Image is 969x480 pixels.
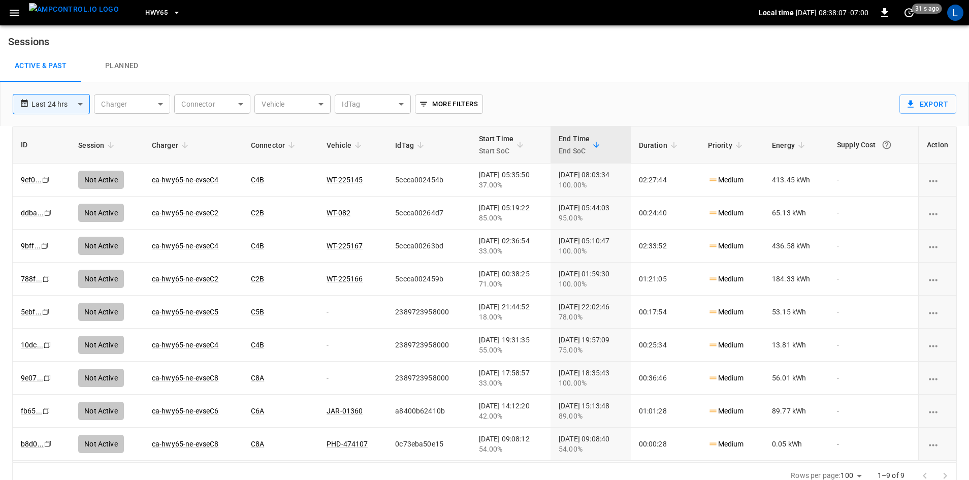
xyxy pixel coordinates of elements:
table: sessions table [13,126,956,461]
p: Medium [708,175,744,185]
div: Not Active [78,369,124,387]
td: - [829,197,918,230]
div: [DATE] 01:59:30 [559,269,622,289]
div: [DATE] 05:19:22 [479,203,542,223]
a: fb65... [21,407,42,415]
a: C4B [251,176,264,184]
div: 100.00% [559,279,622,289]
div: 89.00% [559,411,622,421]
div: Not Active [78,402,124,420]
button: More Filters [415,94,482,114]
div: 85.00% [479,213,542,223]
div: 100.00% [559,246,622,256]
a: C8A [251,374,264,382]
td: 13.81 kWh [764,329,829,362]
div: [DATE] 21:44:52 [479,302,542,322]
td: 0c73eba50e15 [387,428,470,461]
th: Action [918,126,956,164]
span: 31 s ago [912,4,942,14]
div: charging session options [927,406,948,416]
span: Session [78,139,117,151]
div: 71.00% [479,279,542,289]
td: - [829,164,918,197]
td: - [829,329,918,362]
a: b8d0... [21,440,44,448]
div: [DATE] 19:31:35 [479,335,542,355]
th: ID [13,126,70,164]
td: 5ccca002459b [387,263,470,296]
span: Connector [251,139,298,151]
a: ca-hwy65-ne-evseC6 [152,407,219,415]
td: - [829,296,918,329]
span: Vehicle [327,139,365,151]
a: JAR-01360 [327,407,363,415]
a: ca-hwy65-ne-evseC2 [152,275,219,283]
td: 02:33:52 [631,230,700,263]
td: 2389723958000 [387,296,470,329]
div: 78.00% [559,312,622,322]
div: copy [42,405,52,417]
p: Medium [708,241,744,251]
div: [DATE] 17:58:57 [479,368,542,388]
div: [DATE] 09:08:12 [479,434,542,454]
span: Duration [639,139,681,151]
td: 00:17:54 [631,296,700,329]
span: Start TimeStart SoC [479,133,527,157]
td: 2389723958000 [387,329,470,362]
a: Planned [81,50,163,82]
div: charging session options [927,274,948,284]
button: Export [899,94,956,114]
div: End Time [559,133,590,157]
div: copy [41,306,51,317]
a: WT-225145 [327,176,363,184]
td: 89.77 kWh [764,395,829,428]
a: WT-225166 [327,275,363,283]
div: [DATE] 15:13:48 [559,401,622,421]
a: 9bff... [21,242,41,250]
div: charging session options [927,373,948,383]
td: 5ccca00264d7 [387,197,470,230]
a: C2B [251,275,264,283]
div: copy [43,207,53,218]
td: 413.45 kWh [764,164,829,197]
p: Medium [708,439,744,450]
td: 65.13 kWh [764,197,829,230]
td: 01:01:28 [631,395,700,428]
a: 9e07... [21,374,43,382]
td: 2389723958000 [387,362,470,395]
div: copy [43,372,53,383]
div: profile-icon [947,5,963,21]
button: set refresh interval [901,5,917,21]
div: Not Active [78,237,124,255]
p: Medium [708,307,744,317]
button: HWY65 [141,3,185,23]
p: Medium [708,208,744,218]
td: - [318,362,387,395]
div: Start Time [479,133,514,157]
div: copy [41,174,51,185]
a: PHD-474107 [327,440,368,448]
a: ca-hwy65-ne-evseC8 [152,374,219,382]
div: [DATE] 14:12:20 [479,401,542,421]
p: [DATE] 08:38:07 -07:00 [796,8,868,18]
div: 37.00% [479,180,542,190]
span: Charger [152,139,191,151]
td: 5ccca002454b [387,164,470,197]
td: a8400b62410b [387,395,470,428]
div: [DATE] 05:44:03 [559,203,622,223]
div: 54.00% [559,444,622,454]
a: C6A [251,407,264,415]
td: 5ccca00263bd [387,230,470,263]
a: 788f... [21,275,42,283]
p: Medium [708,274,744,284]
div: 100.00% [559,378,622,388]
a: C4B [251,341,264,349]
div: [DATE] 08:03:34 [559,170,622,190]
a: ddba... [21,209,44,217]
p: Medium [708,406,744,417]
div: [DATE] 09:08:40 [559,434,622,454]
a: ca-hwy65-ne-evseC8 [152,440,219,448]
div: Not Active [78,303,124,321]
div: copy [43,438,53,450]
div: [DATE] 00:38:25 [479,269,542,289]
